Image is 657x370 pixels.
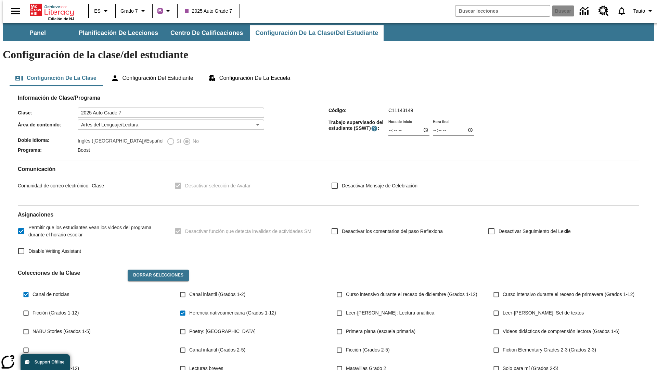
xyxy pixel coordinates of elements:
button: Lenguaje: ES, Selecciona un idioma [91,5,113,17]
a: Centro de recursos, Se abrirá en una pestaña nueva. [594,2,613,20]
span: Trabajo supervisado del estudiante (SSWT) : [328,120,388,132]
span: No [191,138,199,145]
span: Ficción (Grados 2-5) [346,346,390,354]
span: B [158,7,162,15]
button: Planificación de lecciones [73,25,164,41]
span: Ficción (Grados 1-12) [33,309,79,317]
span: Desactivar selección de Avatar [185,182,250,189]
button: Configuración de la clase/del estudiante [250,25,384,41]
button: Panel [3,25,72,41]
span: C11143149 [388,108,413,113]
a: Portada [30,3,74,17]
h2: Colecciones de la Clase [18,270,122,276]
div: Comunicación [18,166,639,200]
span: Doble Idioma : [18,137,78,143]
span: Disable Writing Assistant [28,248,81,255]
span: Leer-[PERSON_NAME]: Set de textos [503,309,584,317]
label: Hora de inicio [388,119,412,124]
h2: Comunicación [18,166,639,172]
span: Canal infantil (Grados 1-2) [189,291,245,298]
h2: Información de Clase/Programa [18,95,639,101]
span: 2025 Auto Grade 7 [185,8,232,15]
div: Subbarra de navegación [3,25,384,41]
button: Grado: Grado 7, Elige un grado [118,5,150,17]
span: Desactivar Mensaje de Celebración [342,182,417,189]
button: Centro de calificaciones [165,25,248,41]
h2: Asignaciones [18,211,639,218]
span: Primera plana (escuela primaria) [346,328,415,335]
button: Configuración de la clase [10,70,102,86]
button: Borrar selecciones [128,270,189,281]
div: Información de Clase/Programa [18,101,639,155]
span: Support Offline [35,360,64,365]
span: Desactivar los comentarios del paso Reflexiona [342,228,443,235]
button: Support Offline [21,354,70,370]
a: Centro de información [576,2,594,21]
span: Leer-[PERSON_NAME]: Lectura analítica [346,309,434,317]
button: El Tiempo Supervisado de Trabajo Estudiantil es el período durante el cual los estudiantes pueden... [371,125,378,132]
span: Curso intensivo durante el receso de primavera (Grados 1-12) [503,291,634,298]
span: Tauto [633,8,645,15]
span: Programa : [18,147,78,153]
span: Permitir que los estudiantes vean los videos del programa durante el horario escolar [28,224,164,238]
span: NABU Stories (Grados 1-5) [33,328,91,335]
span: Grado 7 [120,8,138,15]
span: Área de contenido : [18,122,78,127]
span: Clase : [18,110,78,115]
span: Edición de NJ [48,17,74,21]
button: Perfil/Configuración [631,5,657,17]
input: Buscar campo [455,5,550,16]
button: Configuración del estudiante [105,70,199,86]
span: Canal infantil (Grados 2-5) [189,346,245,354]
span: ES [94,8,101,15]
span: Fiction Elementary Grades 2-3 (Grados 2-3) [503,346,596,354]
div: Artes del Lenguaje/Lectura [78,120,264,130]
button: Boost El color de la clase es morado/púrpura. Cambiar el color de la clase. [155,5,175,17]
span: Videos didácticos de comprensión lectora (Grados 1-6) [503,328,619,335]
a: Notificaciones [613,2,631,20]
span: Poetry: [GEOGRAPHIC_DATA] [189,328,256,335]
span: Desactivar función que detecta invalidez de actividades SM [185,228,311,235]
span: Sí [175,138,181,145]
button: Abrir el menú lateral [5,1,26,21]
div: Subbarra de navegación [3,23,654,41]
label: Inglés ([GEOGRAPHIC_DATA])/Español [78,137,164,146]
div: Asignaciones [18,211,639,258]
span: Herencia nativoamericana (Grados 1-12) [189,309,276,317]
div: Configuración de la clase/del estudiante [10,70,647,86]
span: Clase [90,183,104,188]
h1: Configuración de la clase/del estudiante [3,48,654,61]
div: Portada [30,2,74,21]
button: Configuración de la escuela [202,70,296,86]
input: Clase [78,108,264,118]
label: Hora final [433,119,449,124]
span: Código : [328,108,388,113]
span: Boost [78,147,90,153]
span: Canal de noticias [33,291,69,298]
span: Desactivar Seguimiento del Lexile [499,228,571,235]
span: Comunidad de correo electrónico : [18,183,90,188]
span: Curso intensivo durante el receso de diciembre (Grados 1-12) [346,291,477,298]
